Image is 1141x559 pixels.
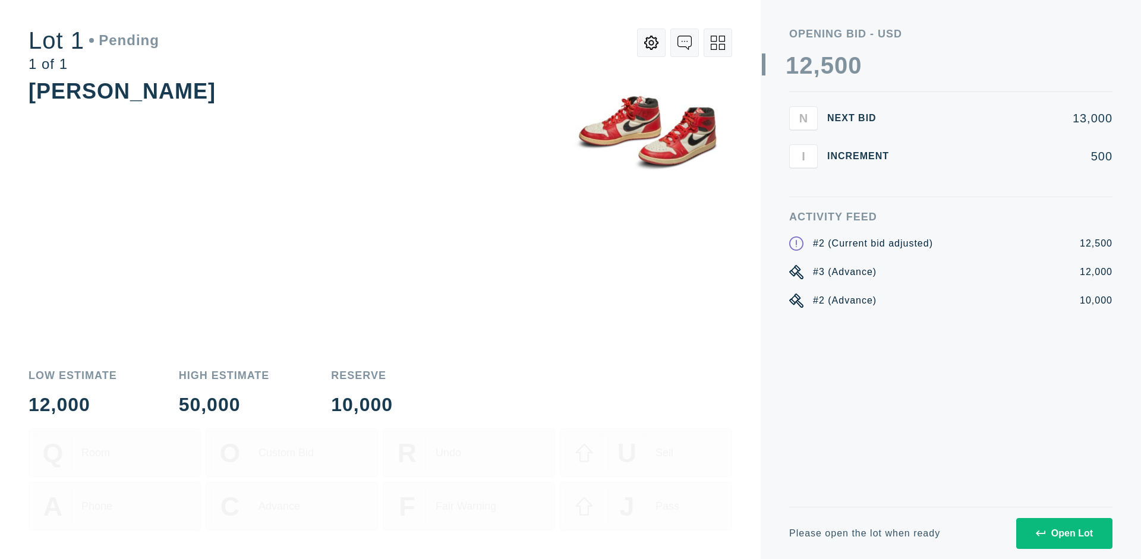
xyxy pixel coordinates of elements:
div: 5 [821,53,834,77]
div: Increment [827,151,899,161]
div: 12,000 [29,395,117,414]
button: I [789,144,818,168]
button: Open Lot [1016,518,1112,549]
div: Open Lot [1036,528,1093,539]
div: 0 [848,53,862,77]
div: 500 [908,150,1112,162]
div: Please open the lot when ready [789,529,940,538]
div: #2 (Current bid adjusted) [813,236,933,251]
div: Next Bid [827,113,899,123]
div: 12,500 [1080,236,1112,251]
div: 10,000 [1080,293,1112,308]
div: 12,000 [1080,265,1112,279]
div: Low Estimate [29,370,117,381]
div: #3 (Advance) [813,265,877,279]
div: [PERSON_NAME] [29,79,216,103]
div: 2 [799,53,813,77]
div: 10,000 [331,395,393,414]
div: 1 of 1 [29,57,159,71]
div: High Estimate [179,370,270,381]
div: Lot 1 [29,29,159,52]
div: Opening bid - USD [789,29,1112,39]
div: Activity Feed [789,211,1112,222]
div: Pending [89,33,159,48]
div: 1 [786,53,799,77]
div: 50,000 [179,395,270,414]
span: I [802,149,805,163]
div: #2 (Advance) [813,293,877,308]
button: N [789,106,818,130]
div: 13,000 [908,112,1112,124]
div: , [814,53,821,291]
div: 0 [834,53,848,77]
span: N [799,111,808,125]
div: Reserve [331,370,393,381]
